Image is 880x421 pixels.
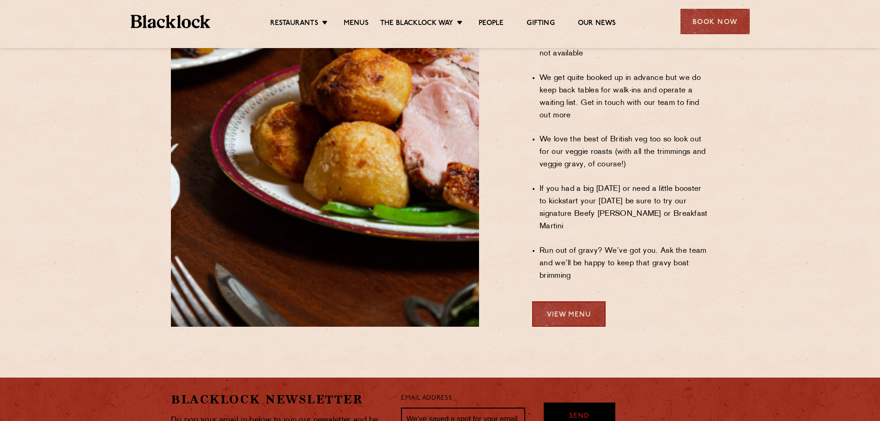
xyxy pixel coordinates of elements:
a: Gifting [527,19,554,29]
label: Email Address [401,393,452,404]
a: The Blacklock Way [380,19,453,29]
a: Our News [578,19,616,29]
li: Run out of gravy? We’ve got you. Ask the team and we’ll be happy to keep that gravy boat brimming [540,245,709,282]
a: View Menu [532,301,606,327]
li: We love the best of British veg too so look out for our veggie roasts (with all the trimmings and... [540,134,709,171]
img: BL_Textured_Logo-footer-cropped.svg [131,15,211,28]
li: We get quite booked up in advance but we do keep back tables for walk-ins and operate a waiting l... [540,72,709,122]
a: People [479,19,504,29]
a: Restaurants [270,19,318,29]
h2: Blacklock Newsletter [171,391,387,408]
a: Menus [344,19,369,29]
li: If you had a big [DATE] or need a little booster to kickstart your [DATE] be sure to try our sign... [540,183,709,233]
div: Book Now [680,9,750,34]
